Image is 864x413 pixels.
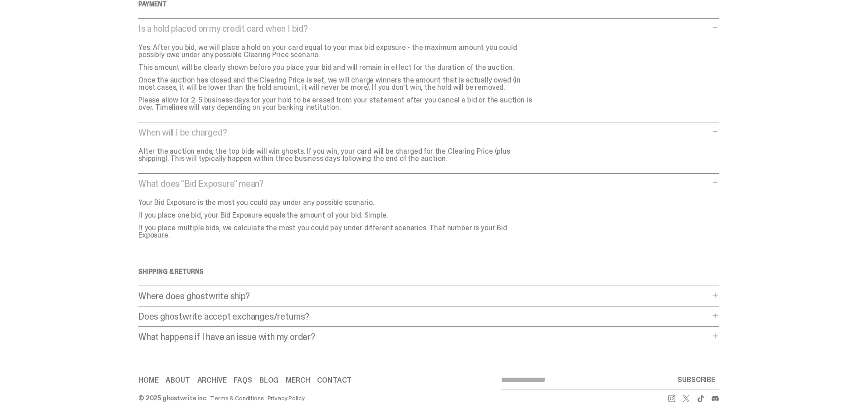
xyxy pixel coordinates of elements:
button: SUBSCRIBE [674,371,719,389]
p: What happens if I have an issue with my order? [138,332,710,341]
p: Yes. After you bid, we will place a hold on your card equal to your max bid exposure - the maximu... [138,44,537,58]
a: Blog [259,377,278,384]
a: Home [138,377,158,384]
p: Is a hold placed on my credit card when I bid? [138,24,710,33]
p: If you place one bid, your Bid Exposure equals the amount of your bid. Simple. [138,212,537,219]
p: This amount will be clearly shown before you place your bid and will remain in effect for the dur... [138,64,537,71]
p: If you place multiple bids, we calculate the most you could pay under different scenarios. That n... [138,224,537,239]
div: © 2025 ghostwrite inc [138,395,206,401]
p: After the auction ends, the top bids will win ghosts. If you win, your card will be charged for t... [138,148,537,162]
p: Please allow for 2-5 business days for your hold to be erased from your statement after you cance... [138,97,537,111]
a: Terms & Conditions [210,395,264,401]
p: Where does ghostwrite ship? [138,292,710,301]
h4: SHIPPING & RETURNS [138,268,719,275]
h4: Payment [138,1,719,7]
a: Archive [197,377,227,384]
p: Once the auction has closed and the Clearing Price is set, we will charge winners the amount that... [138,77,537,91]
p: Does ghostwrite accept exchanges/returns? [138,312,710,321]
a: Merch [286,377,310,384]
a: About [166,377,190,384]
p: What does "Bid Exposure" mean? [138,179,710,188]
p: When will I be charged? [138,128,710,137]
a: FAQs [234,377,252,384]
p: Your Bid Exposure is the most you could pay under any possible scenario. [138,199,537,206]
a: Contact [317,377,351,384]
a: Privacy Policy [268,395,305,401]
